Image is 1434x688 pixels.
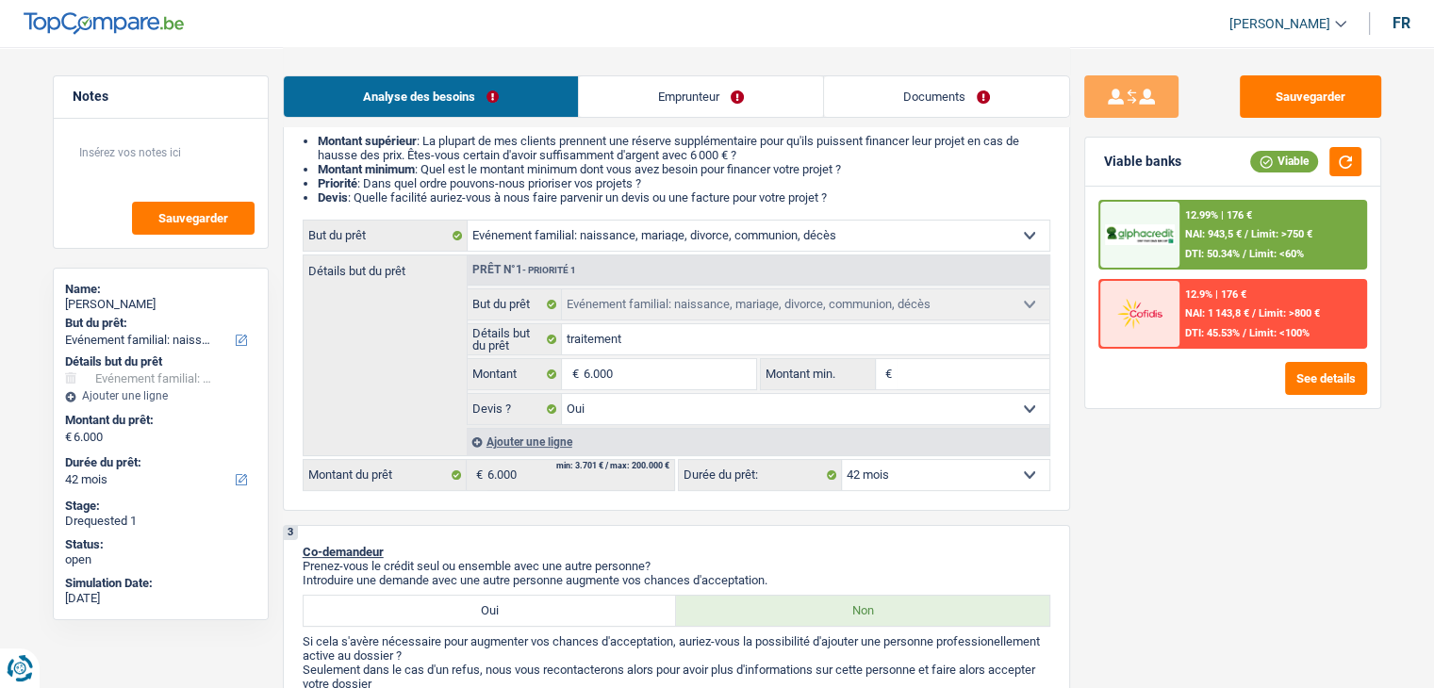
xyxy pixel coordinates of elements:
[304,460,467,490] label: Montant du prêt
[1105,296,1175,331] img: Cofidis
[65,591,256,606] div: [DATE]
[304,596,677,626] label: Oui
[65,389,256,402] div: Ajouter une ligne
[65,537,256,552] div: Status:
[24,12,184,35] img: TopCompare Logo
[1185,288,1246,301] div: 12.9% | 176 €
[1393,14,1410,32] div: fr
[65,282,256,297] div: Name:
[1240,75,1381,118] button: Sauvegarder
[132,202,255,235] button: Sauvegarder
[562,359,583,389] span: €
[468,394,563,424] label: Devis ?
[579,76,823,117] a: Emprunteur
[1251,228,1312,240] span: Limit: >750 €
[318,134,417,148] strong: Montant supérieur
[1285,362,1367,395] button: See details
[676,596,1049,626] label: Non
[1252,307,1256,319] span: /
[318,190,1050,205] li: : Quelle facilité auriez-vous à nous faire parvenir un devis ou une facture pour votre projet ?
[318,190,348,205] span: Devis
[467,428,1049,455] div: Ajouter une ligne
[468,264,581,276] div: Prêt n°1
[1249,248,1304,260] span: Limit: <60%
[1214,8,1346,40] a: [PERSON_NAME]
[556,462,669,470] div: min: 3.701 € / max: 200.000 €
[1185,248,1240,260] span: DTI: 50.34%
[65,430,72,445] span: €
[65,499,256,514] div: Stage:
[679,460,842,490] label: Durée du prêt:
[304,255,467,277] label: Détails but du prêt
[468,324,563,354] label: Détails but du prêt
[303,559,1050,573] p: Prenez-vous le crédit seul ou ensemble avec une autre personne?
[303,573,1050,587] p: Introduire une demande avec une autre personne augmente vos chances d'acceptation.
[303,545,384,559] span: Co-demandeur
[824,76,1069,117] a: Documents
[1244,228,1248,240] span: /
[65,354,256,369] div: Détails but du prêt
[1185,209,1252,221] div: 12.99% | 176 €
[1250,151,1318,172] div: Viable
[1185,228,1242,240] span: NAI: 943,5 €
[876,359,897,389] span: €
[303,634,1050,663] p: Si cela s'avère nécessaire pour augmenter vos chances d'acceptation, auriez-vous la possibilité d...
[318,162,1050,176] li: : Quel est le montant minimum dont vous avez besoin pour financer votre projet ?
[304,221,468,251] label: But du prêt
[1249,327,1310,339] span: Limit: <100%
[284,526,298,540] div: 3
[1185,327,1240,339] span: DTI: 45.53%
[284,76,578,117] a: Analyse des besoins
[65,297,256,312] div: [PERSON_NAME]
[65,316,253,331] label: But du prêt:
[468,289,563,319] label: But du prêt
[761,359,876,389] label: Montant min.
[318,176,1050,190] li: : Dans quel ordre pouvons-nous prioriser vos projets ?
[467,460,487,490] span: €
[1229,16,1330,32] span: [PERSON_NAME]
[1243,248,1246,260] span: /
[158,212,228,224] span: Sauvegarder
[73,89,249,105] h5: Notes
[468,359,563,389] label: Montant
[1104,154,1181,170] div: Viable banks
[1185,307,1249,319] span: NAI: 1 143,8 €
[1105,224,1175,246] img: AlphaCredit
[65,413,253,428] label: Montant du prêt:
[65,576,256,591] div: Simulation Date:
[318,176,357,190] strong: Priorité
[1243,327,1246,339] span: /
[522,265,576,275] span: - Priorité 1
[65,552,256,567] div: open
[1259,307,1320,319] span: Limit: >800 €
[318,162,415,176] strong: Montant minimum
[318,134,1050,162] li: : La plupart de mes clients prennent une réserve supplémentaire pour qu'ils puissent financer leu...
[65,514,256,529] div: Drequested 1
[65,455,253,470] label: Durée du prêt:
